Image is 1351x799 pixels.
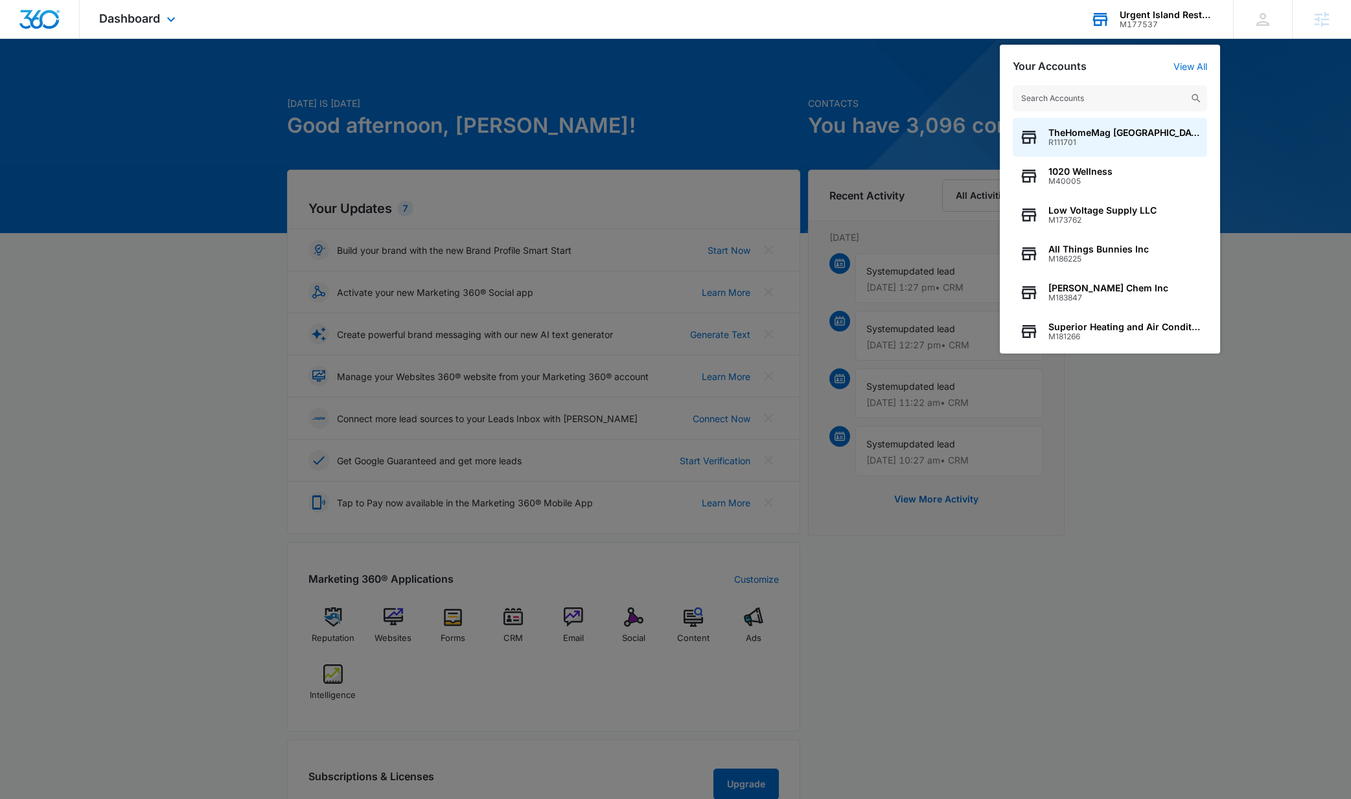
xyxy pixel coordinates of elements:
[1048,205,1157,216] span: Low Voltage Supply LLC
[1013,118,1207,157] button: TheHomeMag [GEOGRAPHIC_DATA]R111701
[1048,254,1149,264] span: M186225
[1013,60,1087,73] h2: Your Accounts
[1048,138,1201,147] span: R111701
[1013,312,1207,351] button: Superior Heating and Air ConditioningM181266
[1120,10,1214,20] div: account name
[1120,20,1214,29] div: account id
[1173,61,1207,72] a: View All
[1048,322,1201,332] span: Superior Heating and Air Conditioning
[1013,273,1207,312] button: [PERSON_NAME] Chem IncM183847
[1048,283,1168,293] span: [PERSON_NAME] Chem Inc
[1048,293,1168,302] span: M183847
[1013,196,1207,234] button: Low Voltage Supply LLCM173762
[1048,177,1113,186] span: M40005
[1013,85,1207,111] input: Search Accounts
[1048,332,1201,341] span: M181266
[1013,157,1207,196] button: 1020 WellnessM40005
[1048,166,1113,177] span: 1020 Wellness
[1048,216,1157,225] span: M173762
[99,12,160,25] span: Dashboard
[1048,244,1149,254] span: All Things Bunnies Inc
[1013,234,1207,273] button: All Things Bunnies IncM186225
[1048,128,1201,138] span: TheHomeMag [GEOGRAPHIC_DATA]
